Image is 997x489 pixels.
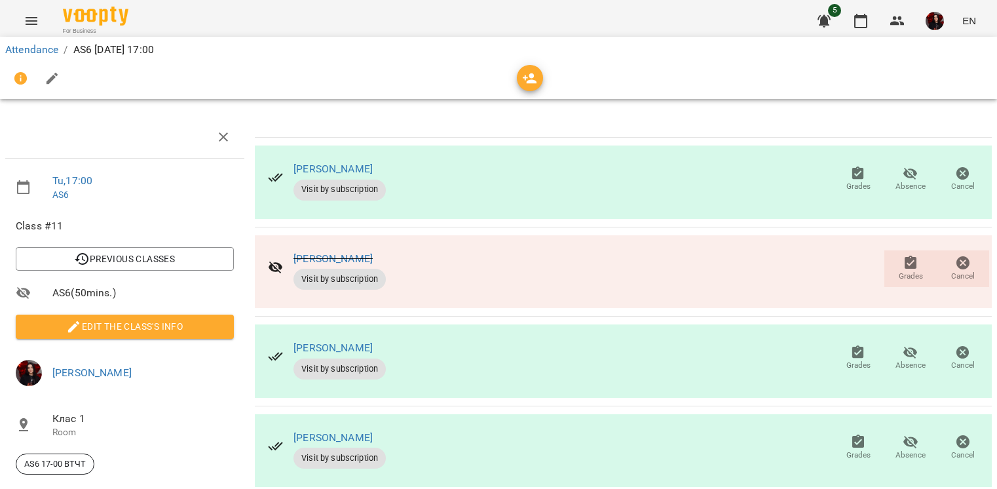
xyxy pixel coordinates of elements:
[293,184,386,195] span: Visit by subscription
[293,363,386,375] span: Visit by subscription
[937,161,989,198] button: Cancel
[52,426,234,439] p: Room
[63,7,128,26] img: Voopty Logo
[899,271,923,282] span: Grades
[293,163,373,175] a: [PERSON_NAME]
[16,5,47,37] button: Menu
[846,181,871,192] span: Grades
[846,360,871,371] span: Grades
[828,4,841,17] span: 5
[832,430,884,467] button: Grades
[884,250,937,287] button: Grades
[895,181,926,192] span: Absence
[63,27,128,35] span: For Business
[16,218,234,234] span: Class #11
[16,360,42,386] img: 11eefa85f2c1bcf485bdfce11c545767.jpg
[951,271,975,282] span: Cancel
[293,342,373,354] a: [PERSON_NAME]
[926,12,944,30] img: 11eefa85f2c1bcf485bdfce11c545767.jpg
[884,161,937,198] button: Absence
[951,360,975,371] span: Cancel
[832,340,884,377] button: Grades
[52,366,132,379] a: [PERSON_NAME]
[16,458,94,470] span: AS6 17-00 ВТЧТ
[16,454,94,475] div: AS6 17-00 ВТЧТ
[293,273,386,285] span: Visit by subscription
[73,42,154,58] p: AS6 [DATE] 17:00
[16,315,234,338] button: Edit the class's Info
[64,42,67,58] li: /
[16,247,234,271] button: Previous Classes
[26,251,223,267] span: Previous Classes
[832,161,884,198] button: Grades
[895,360,926,371] span: Absence
[884,340,937,377] button: Absence
[884,430,937,467] button: Absence
[937,430,989,467] button: Cancel
[293,252,373,265] a: [PERSON_NAME]
[937,340,989,377] button: Cancel
[962,14,976,28] span: EN
[293,452,386,464] span: Visit by subscription
[26,319,223,334] span: Edit the class's Info
[52,174,92,187] a: Tu , 17:00
[52,411,234,427] span: Клас 1
[5,43,58,56] a: Attendance
[52,285,234,301] span: AS6 ( 50 mins. )
[52,189,69,200] a: AS6
[5,42,992,58] nav: breadcrumb
[895,450,926,461] span: Absence
[957,9,981,33] button: EN
[293,431,373,444] a: [PERSON_NAME]
[951,181,975,192] span: Cancel
[937,250,989,287] button: Cancel
[846,450,871,461] span: Grades
[951,450,975,461] span: Cancel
